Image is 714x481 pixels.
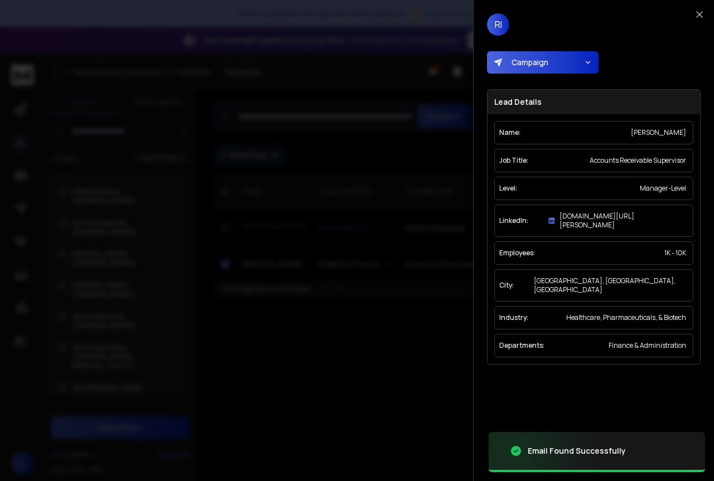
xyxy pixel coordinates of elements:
span: [DOMAIN_NAME][URL][PERSON_NAME] [559,212,686,230]
p: Departments: [499,341,544,350]
div: Manager-Level [638,182,688,195]
div: Email Found Successfully [528,445,626,456]
div: Finance & Administration [606,339,688,352]
p: Employees: [499,249,535,257]
p: Name: [499,128,520,137]
span: Campaign [507,57,548,68]
p: Industry: [499,313,528,322]
div: Healthcare, Pharmaceuticals, & Biotech [564,311,688,324]
div: [GEOGRAPHIC_DATA], [GEOGRAPHIC_DATA], [GEOGRAPHIC_DATA] [532,274,688,297]
div: [PERSON_NAME] [629,126,688,139]
div: 1K - 10K [662,246,688,260]
p: City: [499,281,514,290]
h3: Lead Details [488,90,700,114]
p: Job Title: [499,156,528,165]
p: Level: [499,184,517,193]
div: Accounts Receivable Supervisor [587,154,688,167]
p: LinkedIn: [499,216,528,225]
span: RI [487,13,509,36]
